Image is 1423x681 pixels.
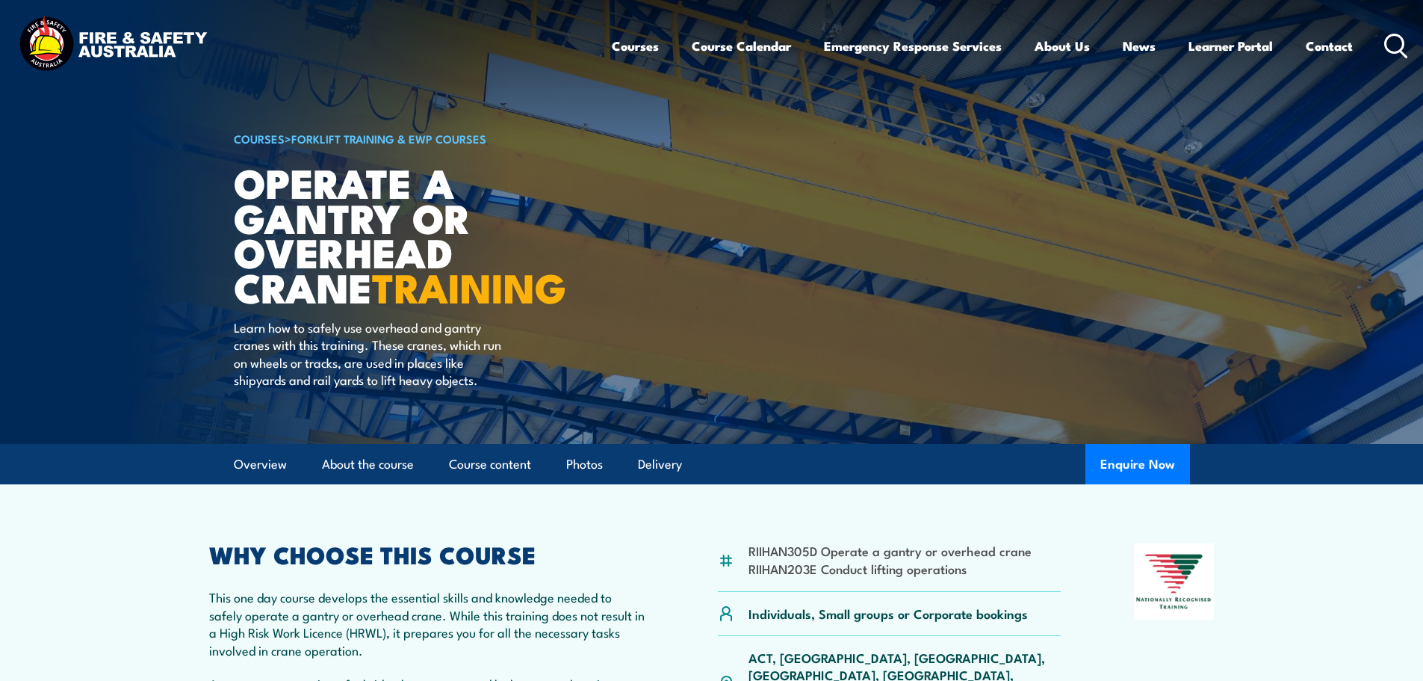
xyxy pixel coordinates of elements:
[209,588,645,659] p: This one day course develops the essential skills and knowledge needed to safely operate a gantry...
[566,445,603,484] a: Photos
[1134,543,1215,620] img: Nationally Recognised Training logo.
[234,129,603,147] h6: >
[612,26,659,66] a: Courses
[322,445,414,484] a: About the course
[824,26,1002,66] a: Emergency Response Services
[234,164,603,304] h1: Operate a Gantry or Overhead Crane
[291,130,486,147] a: Forklift Training & EWP Courses
[1188,26,1273,66] a: Learner Portal
[209,543,645,564] h2: WHY CHOOSE THIS COURSE
[1123,26,1156,66] a: News
[748,605,1028,622] p: Individuals, Small groups or Corporate bookings
[234,445,287,484] a: Overview
[372,255,566,317] strong: TRAINING
[449,445,531,484] a: Course content
[748,560,1032,577] li: RIIHAN203E Conduct lifting operations
[234,318,506,389] p: Learn how to safely use overhead and gantry cranes with this training. These cranes, which run on...
[1306,26,1353,66] a: Contact
[234,130,285,147] a: COURSES
[638,445,682,484] a: Delivery
[748,542,1032,559] li: RIIHAN305D Operate a gantry or overhead crane
[1035,26,1090,66] a: About Us
[692,26,791,66] a: Course Calendar
[1085,444,1190,484] button: Enquire Now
